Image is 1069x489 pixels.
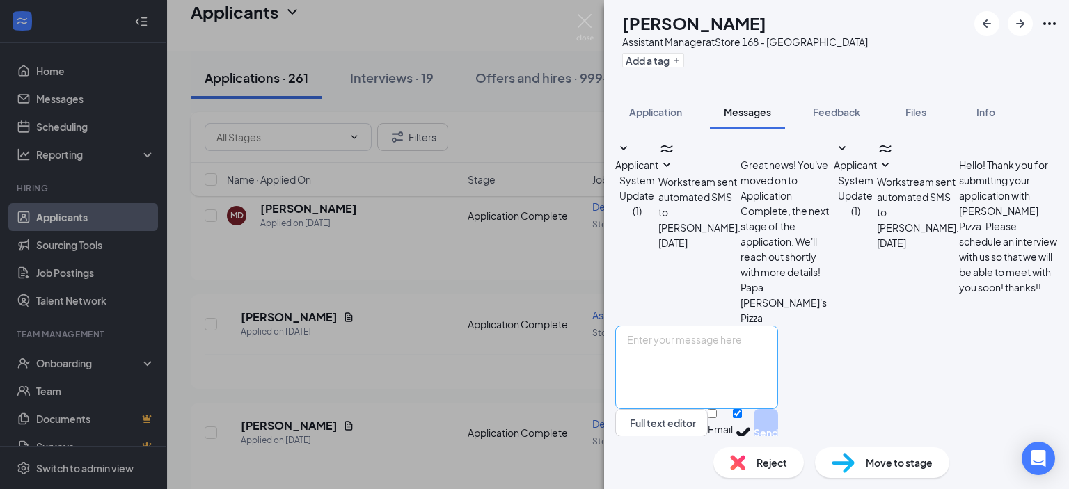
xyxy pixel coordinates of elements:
button: SmallChevronDownApplicant System Update (1) [834,141,877,218]
div: Assistant Manager at Store 168 - [GEOGRAPHIC_DATA] [622,35,868,49]
svg: SmallChevronDown [615,141,632,157]
button: PlusAdd a tag [622,53,684,67]
svg: Plus [672,56,681,65]
svg: Checkmark [733,422,754,443]
span: Hello! Thank you for submitting your application with [PERSON_NAME] Pizza. Please schedule an int... [959,159,1057,294]
h1: [PERSON_NAME] [622,11,766,35]
span: Applicant System Update (1) [834,159,877,217]
span: Great news! You've moved on to Application Complete, the next stage of the application. We'll rea... [741,159,829,324]
button: ArrowRight [1008,11,1033,36]
div: Open Intercom Messenger [1022,442,1055,475]
button: Send [754,409,778,457]
span: Messages [724,106,771,118]
span: Reject [757,455,787,470]
svg: ArrowLeftNew [979,15,995,32]
div: Email [708,422,733,436]
button: SmallChevronDownApplicant System Update (1) [615,141,658,218]
span: [DATE] [877,235,906,250]
svg: SmallChevronDown [877,157,894,174]
button: ArrowLeftNew [974,11,999,36]
button: Full text editorPen [615,409,708,437]
input: Email [708,409,717,418]
span: Workstream sent automated SMS to [PERSON_NAME]. [658,175,741,234]
span: [DATE] [658,235,688,250]
svg: WorkstreamLogo [877,141,894,157]
span: Workstream sent automated SMS to [PERSON_NAME]. [877,175,959,234]
svg: Ellipses [1041,15,1058,32]
span: Info [976,106,995,118]
span: Files [905,106,926,118]
span: Move to stage [866,455,933,470]
span: Application [629,106,682,118]
svg: WorkstreamLogo [658,141,675,157]
svg: ArrowRight [1012,15,1029,32]
span: Applicant System Update (1) [615,159,658,217]
svg: SmallChevronDown [658,157,675,174]
svg: SmallChevronDown [834,141,850,157]
span: Feedback [813,106,860,118]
